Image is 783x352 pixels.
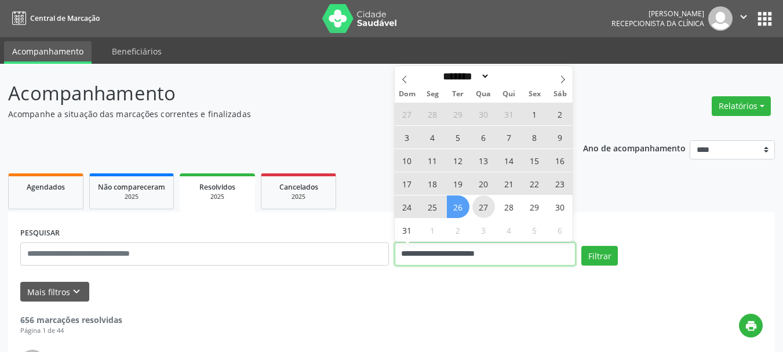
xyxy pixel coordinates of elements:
[396,195,418,218] span: Agosto 24, 2025
[445,90,471,98] span: Ter
[279,182,318,192] span: Cancelados
[733,6,755,31] button: 
[498,126,520,148] span: Agosto 7, 2025
[611,19,704,28] span: Recepcionista da clínica
[498,172,520,195] span: Agosto 21, 2025
[20,314,122,325] strong: 656 marcações resolvidas
[70,285,83,298] i: keyboard_arrow_down
[439,70,490,82] select: Month
[472,195,495,218] span: Agosto 27, 2025
[30,13,100,23] span: Central de Marcação
[188,193,247,201] div: 2025
[523,149,546,172] span: Agosto 15, 2025
[396,126,418,148] span: Agosto 3, 2025
[523,219,546,241] span: Setembro 5, 2025
[104,41,170,61] a: Beneficiários
[421,103,444,125] span: Julho 28, 2025
[549,149,571,172] span: Agosto 16, 2025
[8,108,545,120] p: Acompanhe a situação das marcações correntes e finalizadas
[395,90,420,98] span: Dom
[98,193,165,201] div: 2025
[20,282,89,302] button: Mais filtroskeyboard_arrow_down
[498,219,520,241] span: Setembro 4, 2025
[8,79,545,108] p: Acompanhamento
[447,219,469,241] span: Setembro 2, 2025
[199,182,235,192] span: Resolvidos
[421,172,444,195] span: Agosto 18, 2025
[20,326,122,336] div: Página 1 de 44
[270,193,327,201] div: 2025
[420,90,445,98] span: Seg
[472,103,495,125] span: Julho 30, 2025
[611,9,704,19] div: [PERSON_NAME]
[447,103,469,125] span: Julho 29, 2025
[421,195,444,218] span: Agosto 25, 2025
[421,126,444,148] span: Agosto 4, 2025
[549,103,571,125] span: Agosto 2, 2025
[471,90,496,98] span: Qua
[496,90,522,98] span: Qui
[421,149,444,172] span: Agosto 11, 2025
[583,140,686,155] p: Ano de acompanhamento
[547,90,573,98] span: Sáb
[549,195,571,218] span: Agosto 30, 2025
[498,103,520,125] span: Julho 31, 2025
[549,219,571,241] span: Setembro 6, 2025
[523,195,546,218] span: Agosto 29, 2025
[581,246,618,266] button: Filtrar
[523,126,546,148] span: Agosto 8, 2025
[8,9,100,28] a: Central de Marcação
[447,149,469,172] span: Agosto 12, 2025
[472,149,495,172] span: Agosto 13, 2025
[549,172,571,195] span: Agosto 23, 2025
[708,6,733,31] img: img
[4,41,92,64] a: Acompanhamento
[472,172,495,195] span: Agosto 20, 2025
[523,172,546,195] span: Agosto 22, 2025
[396,172,418,195] span: Agosto 17, 2025
[739,314,763,338] button: print
[549,126,571,148] span: Agosto 9, 2025
[421,219,444,241] span: Setembro 1, 2025
[396,149,418,172] span: Agosto 10, 2025
[98,182,165,192] span: Não compareceram
[27,182,65,192] span: Agendados
[498,195,520,218] span: Agosto 28, 2025
[447,126,469,148] span: Agosto 5, 2025
[522,90,547,98] span: Sex
[396,103,418,125] span: Julho 27, 2025
[498,149,520,172] span: Agosto 14, 2025
[712,96,771,116] button: Relatórios
[447,195,469,218] span: Agosto 26, 2025
[472,126,495,148] span: Agosto 6, 2025
[396,219,418,241] span: Agosto 31, 2025
[755,9,775,29] button: apps
[472,219,495,241] span: Setembro 3, 2025
[20,224,60,242] label: PESQUISAR
[745,320,757,332] i: print
[737,10,750,23] i: 
[447,172,469,195] span: Agosto 19, 2025
[523,103,546,125] span: Agosto 1, 2025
